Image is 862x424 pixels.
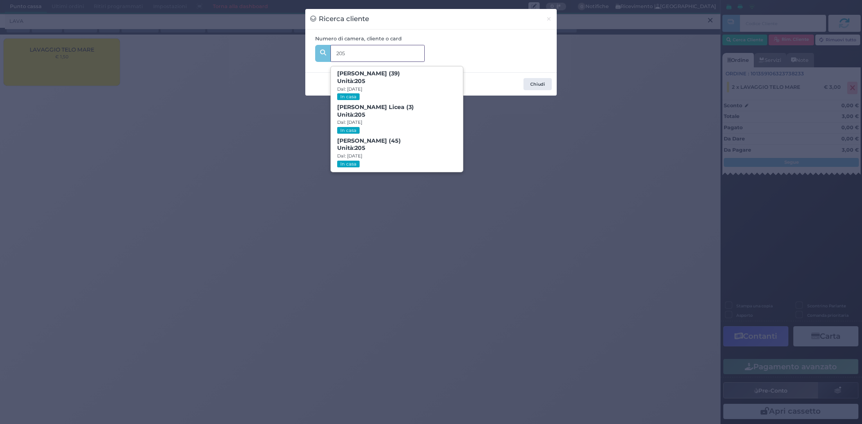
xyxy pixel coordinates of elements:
[337,127,359,134] small: In casa
[355,111,365,118] strong: 205
[337,119,362,125] small: Dal: [DATE]
[546,14,552,24] span: ×
[337,153,362,159] small: Dal: [DATE]
[523,78,552,91] button: Chiudi
[337,70,400,84] b: [PERSON_NAME] (39)
[337,111,365,119] span: Unità:
[330,45,425,62] input: Es. 'Mario Rossi', '220' o '108123234234'
[315,35,402,43] label: Numero di camera, cliente o card
[355,78,365,84] strong: 205
[337,144,365,152] span: Unità:
[337,137,401,152] b: [PERSON_NAME] (45)
[541,9,557,29] button: Chiudi
[310,14,369,24] h3: Ricerca cliente
[337,78,365,85] span: Unità:
[337,104,414,118] b: [PERSON_NAME] Licea (3)
[337,93,359,100] small: In casa
[355,144,365,151] strong: 205
[337,161,359,167] small: In casa
[337,86,362,92] small: Dal: [DATE]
